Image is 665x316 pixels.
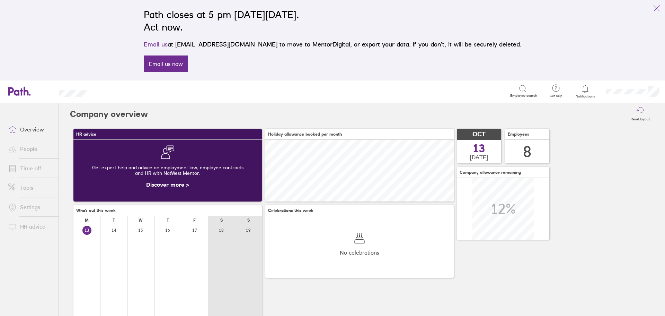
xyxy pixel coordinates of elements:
[76,132,96,137] span: HR advice
[144,41,168,48] a: Email us
[473,143,485,154] span: 13
[3,122,59,136] a: Overview
[106,88,123,94] div: Search
[79,159,256,181] div: Get expert help and advice on employment law, employee contracts and HR with NatWest Mentor.
[144,8,522,33] h2: Path closes at 5 pm [DATE][DATE]. Act now.
[268,132,342,137] span: Holiday allowance booked per month
[627,115,654,121] label: Reset layout
[144,55,188,72] a: Email us now
[167,218,169,223] div: T
[627,103,654,125] button: Reset layout
[460,170,521,175] span: Company allowance remaining
[70,103,148,125] h2: Company overview
[508,132,529,137] span: Employees
[340,249,379,256] span: No celebrations
[268,208,313,213] span: Celebrations this week
[139,218,143,223] div: W
[3,181,59,195] a: Tools
[472,131,486,138] span: OCT
[574,94,597,99] span: Notifications
[574,84,597,99] a: Notifications
[470,154,488,160] span: [DATE]
[3,200,59,214] a: Settings
[146,181,189,188] a: Discover more >
[144,40,522,49] p: at [EMAIL_ADDRESS][DOMAIN_NAME] to move to MentorDigital, or export your data. If you don’t, it w...
[3,161,59,175] a: Time off
[3,220,59,233] a: HR advice
[545,94,567,98] span: Get help
[247,218,250,223] div: S
[76,208,116,213] span: Who's out this week
[523,143,531,161] div: 8
[510,94,537,98] span: Employee search
[113,218,115,223] div: T
[193,218,196,223] div: F
[85,218,89,223] div: M
[220,218,223,223] div: S
[3,142,59,156] a: People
